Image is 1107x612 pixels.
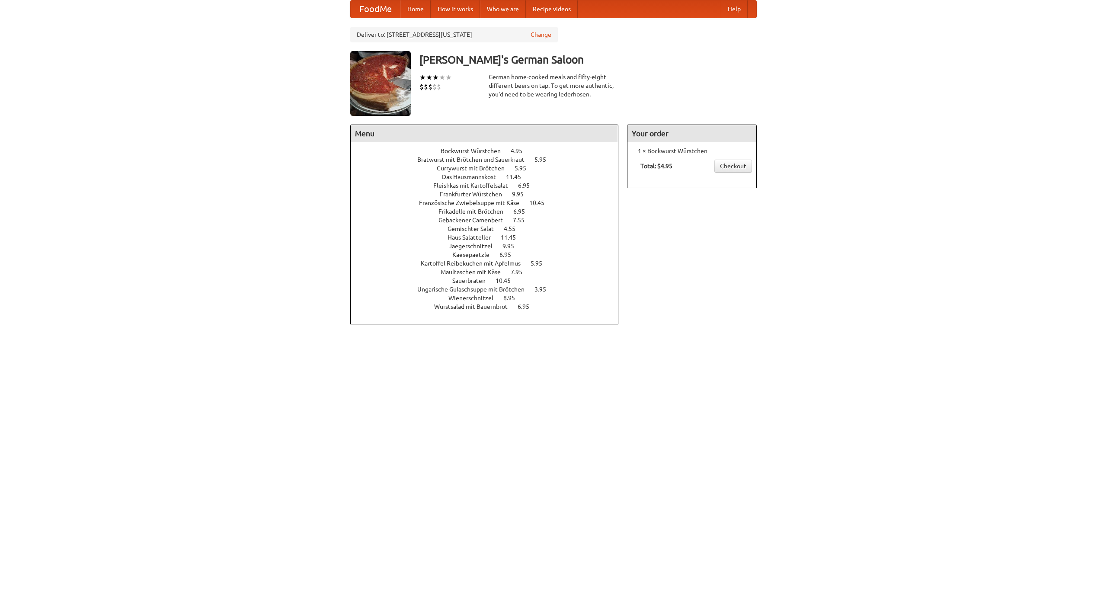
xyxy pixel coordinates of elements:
a: Frikadelle mit Brötchen 6.95 [438,208,541,215]
li: $ [432,82,437,92]
span: Currywurst mit Brötchen [437,165,513,172]
span: Fleishkas mit Kartoffelsalat [433,182,517,189]
span: 7.55 [513,217,533,224]
span: 9.95 [502,243,523,250]
h4: Your order [627,125,756,142]
span: Wienerschnitzel [448,295,502,301]
li: $ [437,82,441,92]
a: Bratwurst mit Brötchen und Sauerkraut 5.95 [417,156,562,163]
span: Sauerbraten [452,277,494,284]
a: Jaegerschnitzel 9.95 [449,243,530,250]
li: ★ [445,73,452,82]
li: ★ [419,73,426,82]
span: 4.95 [511,147,531,154]
span: 5.95 [534,156,555,163]
h4: Menu [351,125,618,142]
span: Maultaschen mit Käse [441,269,509,276]
span: Haus Salatteller [448,234,499,241]
span: 3.95 [534,286,555,293]
li: ★ [432,73,439,82]
li: $ [419,82,424,92]
a: How it works [431,0,480,18]
span: Jaegerschnitzel [449,243,501,250]
span: 5.95 [515,165,535,172]
a: Ungarische Gulaschsuppe mit Brötchen 3.95 [417,286,562,293]
span: 10.45 [529,199,553,206]
a: Who we are [480,0,526,18]
li: $ [428,82,432,92]
span: 8.95 [503,295,524,301]
div: German home-cooked meals and fifty-eight different beers on tap. To get more authentic, you'd nee... [489,73,618,99]
span: 6.95 [518,182,538,189]
span: Frankfurter Würstchen [440,191,511,198]
a: Haus Salatteller 11.45 [448,234,532,241]
a: FoodMe [351,0,400,18]
div: Deliver to: [STREET_ADDRESS][US_STATE] [350,27,558,42]
span: 5.95 [531,260,551,267]
span: Französische Zwiebelsuppe mit Käse [419,199,528,206]
a: Kartoffel Reibekuchen mit Apfelmus 5.95 [421,260,558,267]
span: 10.45 [496,277,519,284]
a: Frankfurter Würstchen 9.95 [440,191,540,198]
h3: [PERSON_NAME]'s German Saloon [419,51,757,68]
a: Gebackener Camenbert 7.55 [438,217,541,224]
img: angular.jpg [350,51,411,116]
span: Bratwurst mit Brötchen und Sauerkraut [417,156,533,163]
span: Wurstsalad mit Bauernbrot [434,303,516,310]
li: 1 × Bockwurst Würstchen [632,147,752,155]
span: 4.55 [504,225,524,232]
span: 9.95 [512,191,532,198]
span: Kartoffel Reibekuchen mit Apfelmus [421,260,529,267]
a: Bockwurst Würstchen 4.95 [441,147,538,154]
a: Gemischter Salat 4.55 [448,225,531,232]
a: Sauerbraten 10.45 [452,277,527,284]
span: 7.95 [511,269,531,276]
span: 6.95 [499,251,520,258]
a: Wienerschnitzel 8.95 [448,295,531,301]
span: Frikadelle mit Brötchen [438,208,512,215]
span: Gebackener Camenbert [438,217,512,224]
li: ★ [426,73,432,82]
b: Total: $4.95 [640,163,672,170]
span: 6.95 [518,303,538,310]
span: Gemischter Salat [448,225,502,232]
a: Französische Zwiebelsuppe mit Käse 10.45 [419,199,560,206]
a: Das Hausmannskost 11.45 [442,173,537,180]
li: ★ [439,73,445,82]
span: 11.45 [501,234,525,241]
span: Das Hausmannskost [442,173,505,180]
a: Maultaschen mit Käse 7.95 [441,269,538,276]
span: Bockwurst Würstchen [441,147,509,154]
a: Home [400,0,431,18]
a: Fleishkas mit Kartoffelsalat 6.95 [433,182,546,189]
a: Recipe videos [526,0,578,18]
a: Change [531,30,551,39]
a: Checkout [714,160,752,173]
span: 11.45 [506,173,530,180]
li: $ [424,82,428,92]
span: 6.95 [513,208,534,215]
span: Kaesepaetzle [452,251,498,258]
a: Currywurst mit Brötchen 5.95 [437,165,542,172]
a: Kaesepaetzle 6.95 [452,251,527,258]
span: Ungarische Gulaschsuppe mit Brötchen [417,286,533,293]
a: Help [721,0,748,18]
a: Wurstsalad mit Bauernbrot 6.95 [434,303,545,310]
